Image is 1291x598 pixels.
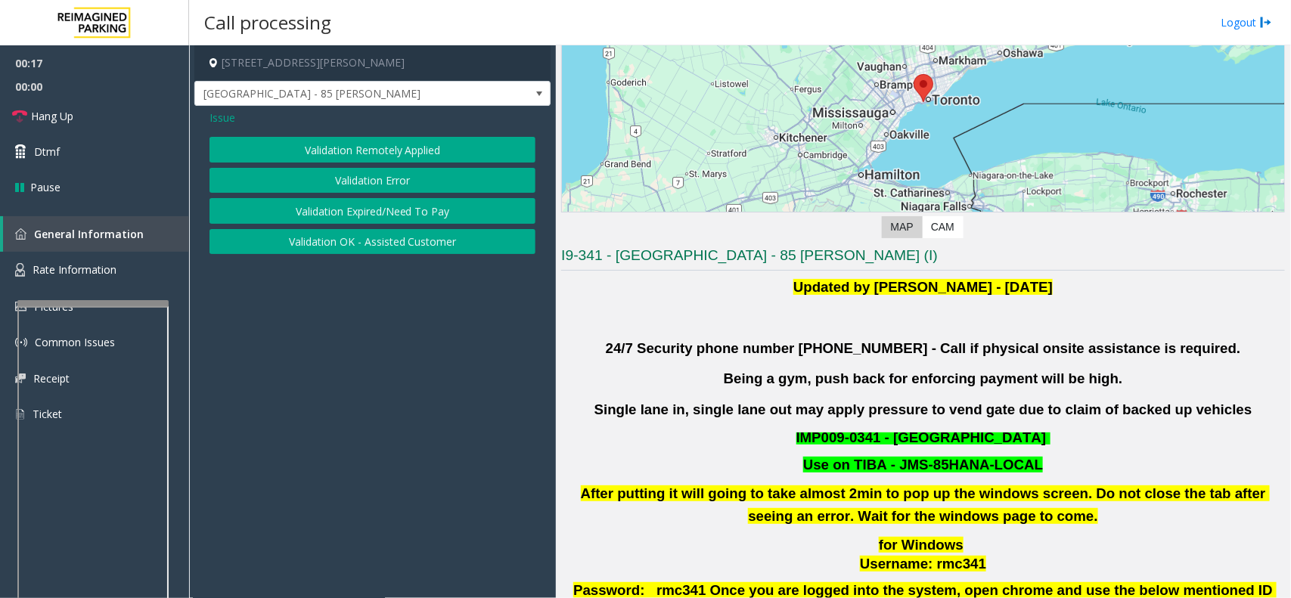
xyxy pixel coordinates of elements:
span: Dtmf [34,144,60,160]
b: Updated by [PERSON_NAME] - [DATE] [793,279,1053,295]
label: CAM [922,216,964,238]
img: 'icon' [15,373,26,383]
span: Rate Information [33,262,116,277]
h4: [STREET_ADDRESS][PERSON_NAME] [194,45,551,81]
span: Pictures [34,299,73,314]
span: Pause [30,179,61,195]
b: 24/7 Security phone number [PHONE_NUMBER] - Call if physical onsite assistance is required. [606,340,1241,356]
button: Validation Expired/Need To Pay [209,198,535,224]
b: After putting it will going to take almost 2min to pop up the windows screen. Do not close the ta... [581,485,1270,524]
a: General Information [3,216,189,252]
img: 'icon' [15,228,26,240]
span: IMP009-0341 - [GEOGRAPHIC_DATA] [796,429,1047,445]
h3: Call processing [197,4,339,41]
img: 'icon' [15,263,25,277]
span: [GEOGRAPHIC_DATA] - 85 [PERSON_NAME] [195,82,479,106]
b: Single lane in, single lane out may apply pressure to vend gate due to claim of backed up vehicles [594,401,1252,417]
font: Use on TIBA - JMS-85HANA-LOCAL [803,457,1043,473]
img: logout [1260,14,1272,30]
img: 'icon' [15,336,27,349]
button: Validation Error [209,168,535,194]
img: 'icon' [15,407,25,421]
a: Logout [1221,14,1272,30]
span: Hang Up [31,108,73,124]
label: Map [882,216,923,238]
span: Username: rmc341 [860,556,986,572]
h3: I9-341 - [GEOGRAPHIC_DATA] - 85 [PERSON_NAME] (I) [561,246,1285,271]
img: 'icon' [15,302,26,311]
span: for Windows [879,537,964,553]
span: Issue [209,110,235,125]
div: 85 Hanna Avenue, Toronto, ON [914,74,933,102]
button: Validation OK - Assisted Customer [209,229,535,255]
span: General Information [34,227,144,241]
button: Validation Remotely Applied [209,137,535,163]
b: Being a gym, push back for enforcing payment will be high. [724,370,1123,386]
